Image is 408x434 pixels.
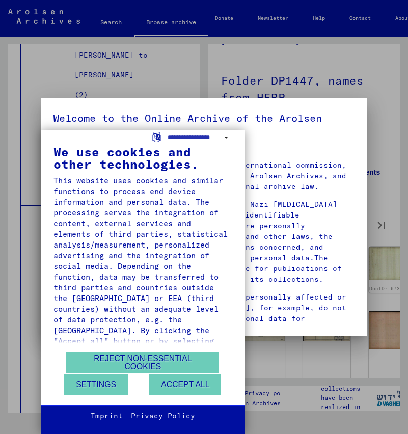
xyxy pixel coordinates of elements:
a: Privacy Policy [131,411,195,421]
button: Accept all [149,374,221,395]
a: Imprint [91,411,123,421]
button: Settings [64,374,128,395]
div: This website uses cookies and similar functions to process end device information and personal da... [53,175,232,411]
button: Reject non-essential cookies [66,352,219,373]
div: We use cookies and other technologies. [53,146,232,170]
